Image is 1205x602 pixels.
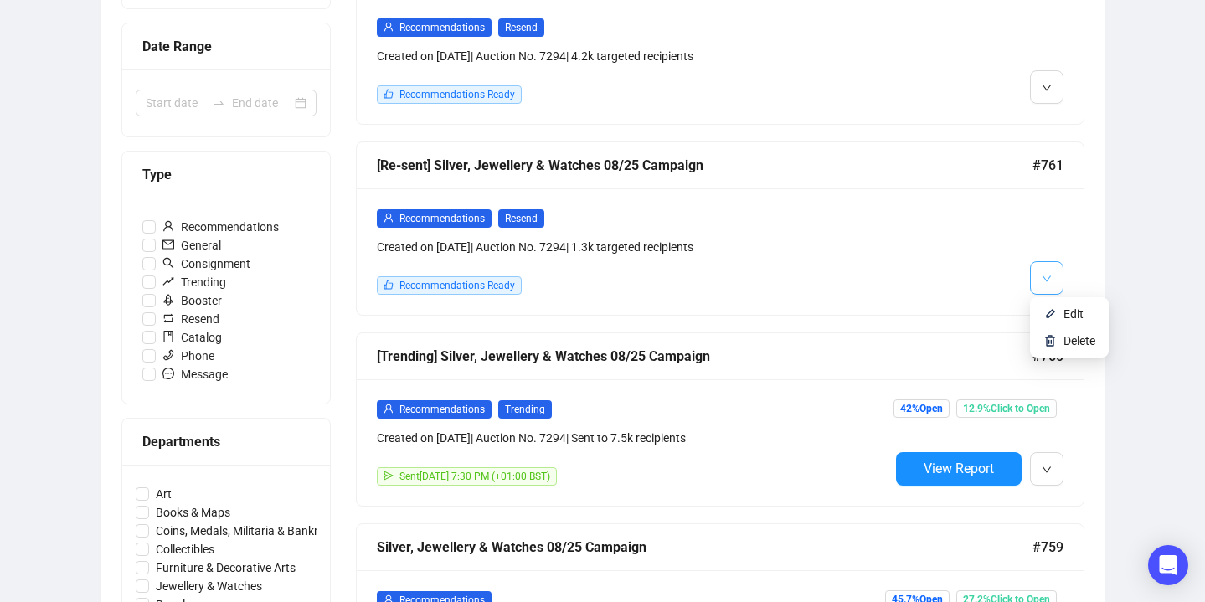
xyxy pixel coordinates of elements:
[384,89,394,99] span: like
[162,239,174,250] span: mail
[498,209,544,228] span: Resend
[377,537,1032,558] div: Silver, Jewellery & Watches 08/25 Campaign
[156,347,221,365] span: Phone
[893,399,950,418] span: 42% Open
[142,36,310,57] div: Date Range
[956,399,1057,418] span: 12.9% Click to Open
[149,522,350,540] span: Coins, Medals, Militaria & Banknotes
[142,431,310,452] div: Departments
[149,558,302,577] span: Furniture & Decorative Arts
[149,485,178,503] span: Art
[156,218,286,236] span: Recommendations
[142,164,310,185] div: Type
[156,255,257,273] span: Consignment
[146,94,205,112] input: Start date
[377,155,1032,176] div: [Re-sent] Silver, Jewellery & Watches 08/25 Campaign
[377,238,889,256] div: Created on [DATE] | Auction No. 7294 | 1.3k targeted recipients
[1042,83,1052,93] span: down
[377,429,889,447] div: Created on [DATE] | Auction No. 7294 | Sent to 7.5k recipients
[212,96,225,110] span: to
[1043,307,1057,321] img: svg+xml;base64,PHN2ZyB4bWxucz0iaHR0cDovL3d3dy53My5vcmcvMjAwMC9zdmciIHhtbG5zOnhsaW5rPSJodHRwOi8vd3...
[162,368,174,379] span: message
[399,471,550,482] span: Sent [DATE] 7:30 PM (+01:00 BST)
[498,400,552,419] span: Trending
[162,257,174,269] span: search
[1063,334,1095,347] span: Delete
[156,291,229,310] span: Booster
[384,213,394,223] span: user
[149,503,237,522] span: Books & Maps
[399,89,515,100] span: Recommendations Ready
[399,280,515,291] span: Recommendations Ready
[399,404,485,415] span: Recommendations
[1148,545,1188,585] div: Open Intercom Messenger
[162,275,174,287] span: rise
[384,280,394,290] span: like
[498,18,544,37] span: Resend
[377,47,889,65] div: Created on [DATE] | Auction No. 7294 | 4.2k targeted recipients
[1043,334,1057,347] img: svg+xml;base64,PHN2ZyB4bWxucz0iaHR0cDovL3d3dy53My5vcmcvMjAwMC9zdmciIHhtbG5zOnhsaW5rPSJodHRwOi8vd3...
[384,471,394,481] span: send
[162,331,174,342] span: book
[384,22,394,32] span: user
[896,452,1022,486] button: View Report
[1063,307,1084,321] span: Edit
[162,220,174,232] span: user
[1032,537,1063,558] span: #759
[356,332,1084,507] a: [Trending] Silver, Jewellery & Watches 08/25 Campaign#760userRecommendationsTrendingCreated on [D...
[162,349,174,361] span: phone
[232,94,291,112] input: End date
[399,22,485,33] span: Recommendations
[156,273,233,291] span: Trending
[356,141,1084,316] a: [Re-sent] Silver, Jewellery & Watches 08/25 Campaign#761userRecommendationsResendCreated on [DATE...
[212,96,225,110] span: swap-right
[162,294,174,306] span: rocket
[1042,465,1052,475] span: down
[156,365,234,383] span: Message
[156,236,228,255] span: General
[156,310,226,328] span: Resend
[149,540,221,558] span: Collectibles
[1042,274,1052,284] span: down
[156,328,229,347] span: Catalog
[924,461,994,476] span: View Report
[377,346,1032,367] div: [Trending] Silver, Jewellery & Watches 08/25 Campaign
[384,404,394,414] span: user
[149,577,269,595] span: Jewellery & Watches
[162,312,174,324] span: retweet
[1032,155,1063,176] span: #761
[399,213,485,224] span: Recommendations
